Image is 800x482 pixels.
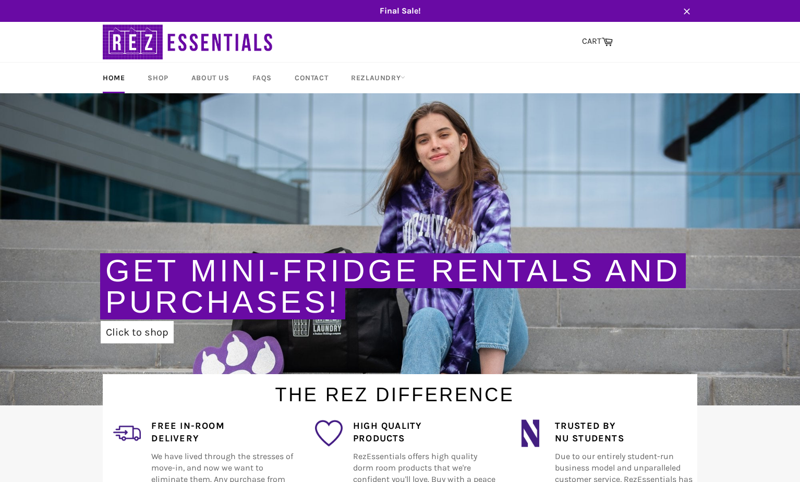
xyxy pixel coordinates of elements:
img: favorite_1.png [315,419,343,447]
h4: Free In-Room Delivery [151,419,294,446]
img: delivery_2.png [113,419,141,447]
h1: The Rez Difference [92,374,697,408]
a: Contact [284,63,338,93]
img: northwestern_wildcats_tiny.png [516,419,544,447]
a: RezLaundry [341,63,416,93]
h4: High Quality Products [353,419,495,446]
span: Final Sale! [92,5,708,17]
h4: Trusted by NU Students [555,419,697,446]
img: RezEssentials [103,22,275,62]
a: Click to shop [101,321,174,343]
a: CART [577,31,618,53]
a: FAQs [242,63,282,93]
a: Get Mini-Fridge Rentals and Purchases! [105,253,681,319]
a: Shop [137,63,178,93]
a: Home [92,63,135,93]
a: About Us [181,63,240,93]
